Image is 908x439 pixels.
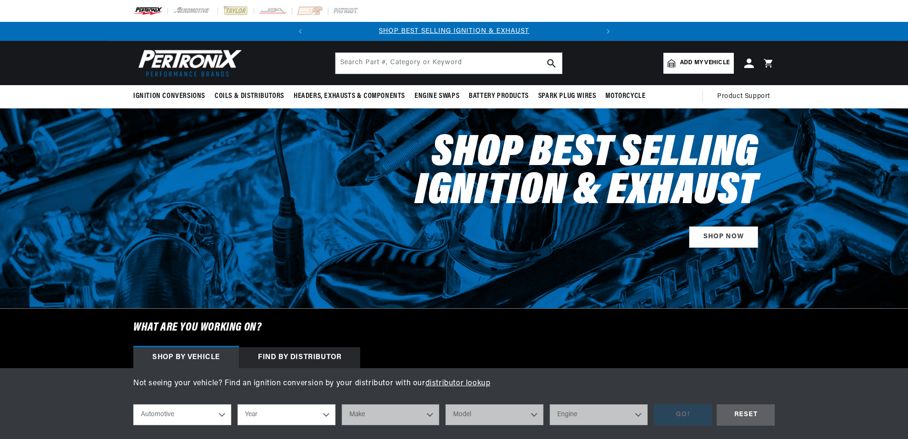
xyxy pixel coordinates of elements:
slideshow-component: Translation missing: en.sections.announcements.announcement_bar [109,22,799,41]
h2: Shop Best Selling Ignition & Exhaust [351,135,758,211]
summary: Engine Swaps [410,85,464,107]
button: search button [541,53,562,74]
div: 1 of 2 [310,26,599,37]
select: Engine [550,404,648,425]
div: Announcement [310,26,599,37]
select: Make [342,404,440,425]
select: Year [237,404,336,425]
span: Spark Plug Wires [538,91,596,101]
div: RESET [717,404,775,426]
summary: Battery Products [464,85,533,107]
div: Shop by vehicle [133,347,239,368]
summary: Motorcycle [601,85,650,107]
summary: Product Support [717,85,775,108]
p: Not seeing your vehicle? Find an ignition conversion by your distributor with our [133,378,775,390]
div: Find by Distributor [239,347,360,368]
select: Model [445,404,543,425]
span: Motorcycle [605,91,645,101]
button: Translation missing: en.sections.announcements.next_announcement [599,22,618,41]
summary: Spark Plug Wires [533,85,601,107]
span: Headers, Exhausts & Components [294,91,405,101]
span: Coils & Distributors [215,91,284,101]
select: Ride Type [133,404,231,425]
span: Product Support [717,91,770,102]
span: Engine Swaps [415,91,459,101]
a: SHOP BEST SELLING IGNITION & EXHAUST [379,28,529,35]
h6: What are you working on? [109,309,799,347]
a: SHOP NOW [689,226,758,248]
span: Battery Products [469,91,529,101]
span: Add my vehicle [680,59,730,68]
summary: Coils & Distributors [210,85,289,107]
summary: Headers, Exhausts & Components [289,85,410,107]
img: Pertronix [133,47,243,79]
a: Add my vehicle [663,53,734,74]
span: Ignition Conversions [133,91,205,101]
button: Translation missing: en.sections.announcements.previous_announcement [291,22,310,41]
a: distributor lookup [425,380,491,387]
summary: Ignition Conversions [133,85,210,107]
input: Search Part #, Category or Keyword [336,53,562,74]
